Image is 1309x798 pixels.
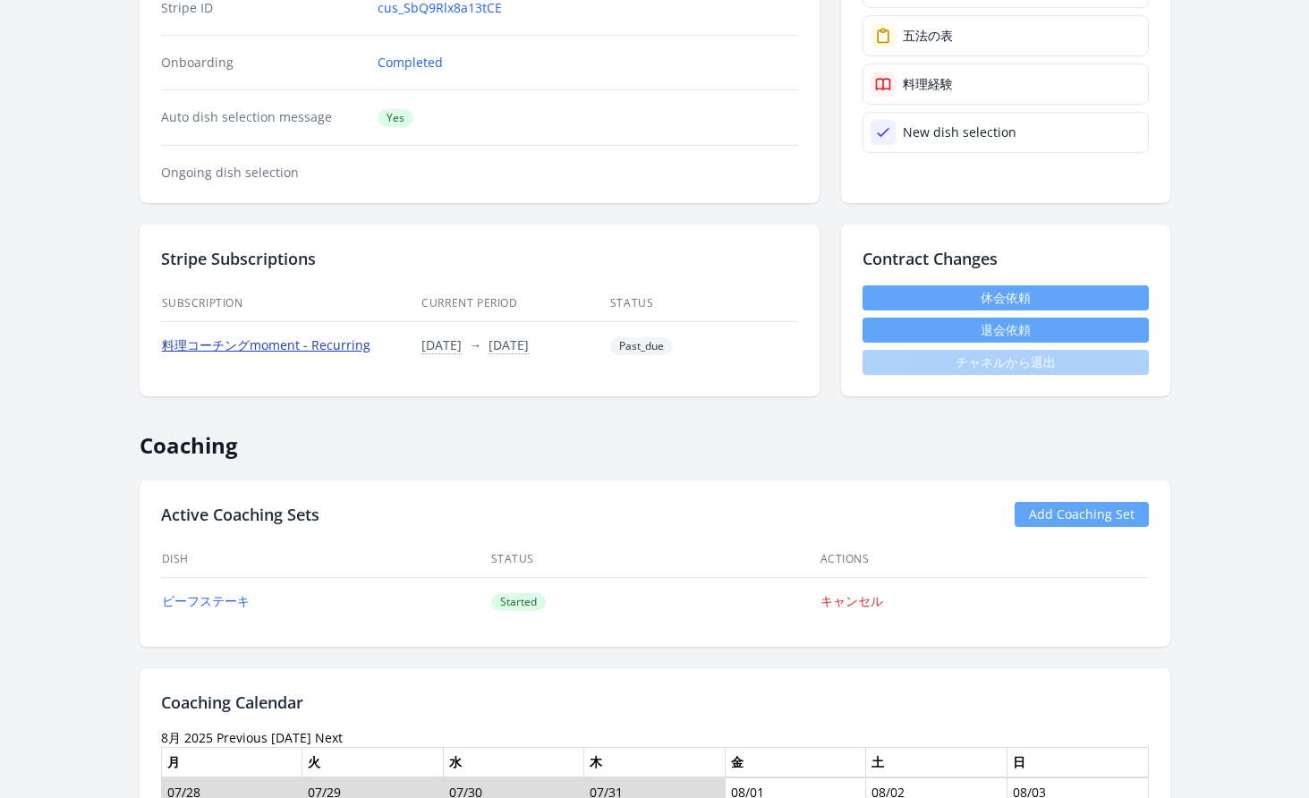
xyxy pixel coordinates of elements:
[1015,502,1149,527] a: Add Coaching Set
[469,336,481,353] span: →
[443,747,584,777] th: 水
[161,690,1149,715] h2: Coaching Calendar
[315,729,343,746] a: Next
[903,123,1016,141] div: New dish selection
[271,729,311,746] a: [DATE]
[863,246,1149,271] h2: Contract Changes
[863,64,1149,105] a: 料理経験
[489,336,529,354] button: [DATE]
[863,350,1149,375] span: チャネルから退出
[378,109,413,127] span: Yes
[162,592,250,609] a: ビーフステーキ
[140,418,1170,459] h2: Coaching
[161,502,319,527] h2: Active Coaching Sets
[609,285,798,322] th: Status
[903,75,953,93] div: 料理経験
[421,336,462,354] button: [DATE]
[421,285,609,322] th: Current Period
[584,747,726,777] th: 木
[161,164,364,182] dt: Ongoing dish selection
[863,285,1149,310] a: 休会依頼
[863,318,1149,343] button: 退会依頼
[903,27,953,45] div: 五法の表
[217,729,268,746] a: Previous
[725,747,866,777] th: 金
[161,246,798,271] h2: Stripe Subscriptions
[161,285,421,322] th: Subscription
[161,54,364,72] dt: Onboarding
[302,747,444,777] th: 火
[820,592,883,609] a: キャンセル
[490,541,820,578] th: Status
[161,541,490,578] th: Dish
[863,112,1149,153] a: New dish selection
[820,541,1149,578] th: Actions
[1007,747,1148,777] th: 日
[161,108,364,127] dt: Auto dish selection message
[161,729,213,746] time: 8月 2025
[610,337,673,355] span: Past_due
[866,747,1007,777] th: 土
[863,15,1149,56] a: 五法の表
[162,336,370,353] a: 料理コーチングmoment - Recurring
[161,747,302,777] th: 月
[378,54,443,72] a: Completed
[491,593,546,611] span: Started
